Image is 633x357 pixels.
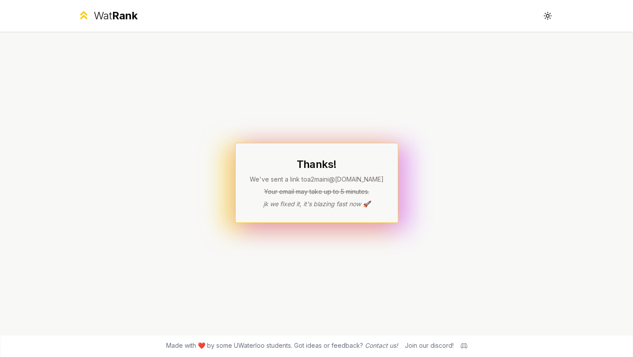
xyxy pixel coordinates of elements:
[77,9,138,23] a: WatRank
[250,200,384,208] p: jk we fixed it, it's blazing fast now 🚀
[112,9,138,22] span: Rank
[250,187,384,196] p: Your email may take up to 5 minutes.
[365,342,398,349] a: Contact us!
[250,157,384,171] h1: Thanks!
[166,341,398,350] span: Made with ❤️ by some UWaterloo students. Got ideas or feedback?
[405,341,454,350] div: Join our discord!
[94,9,138,23] div: Wat
[250,175,384,184] p: We've sent a link to a2maini @[DOMAIN_NAME]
